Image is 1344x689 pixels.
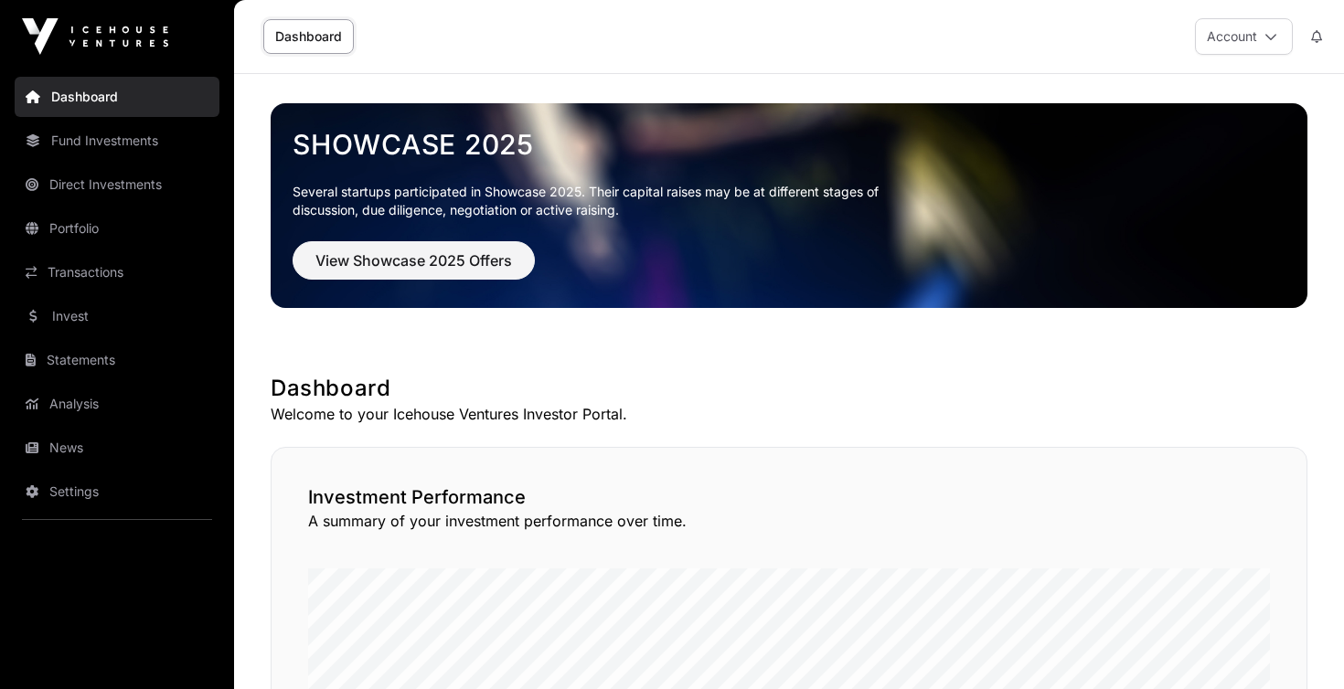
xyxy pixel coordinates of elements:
[1253,601,1344,689] iframe: Chat Widget
[15,428,219,468] a: News
[271,103,1307,308] img: Showcase 2025
[308,510,1270,532] p: A summary of your investment performance over time.
[271,374,1307,403] h1: Dashboard
[15,252,219,292] a: Transactions
[293,183,907,219] p: Several startups participated in Showcase 2025. Their capital raises may be at different stages o...
[293,260,535,278] a: View Showcase 2025 Offers
[315,249,512,271] span: View Showcase 2025 Offers
[15,296,219,336] a: Invest
[293,128,1285,161] a: Showcase 2025
[15,77,219,117] a: Dashboard
[22,18,168,55] img: Icehouse Ventures Logo
[15,164,219,205] a: Direct Investments
[293,241,535,280] button: View Showcase 2025 Offers
[15,340,219,380] a: Statements
[15,208,219,249] a: Portfolio
[263,19,354,54] a: Dashboard
[15,384,219,424] a: Analysis
[15,121,219,161] a: Fund Investments
[1195,18,1293,55] button: Account
[271,403,1307,425] p: Welcome to your Icehouse Ventures Investor Portal.
[308,484,1270,510] h2: Investment Performance
[15,472,219,512] a: Settings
